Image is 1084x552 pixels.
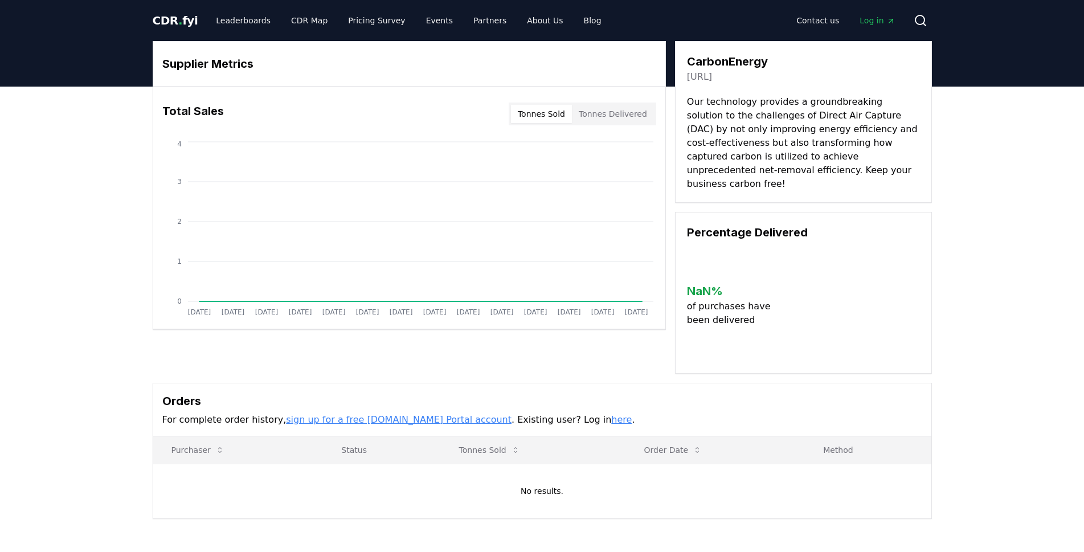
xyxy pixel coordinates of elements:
[389,308,412,316] tspan: [DATE]
[687,53,768,70] h3: CarbonEnergy
[207,10,610,31] nav: Main
[177,257,182,265] tspan: 1
[687,283,780,300] h3: NaN %
[162,392,922,410] h3: Orders
[162,103,224,125] h3: Total Sales
[575,10,611,31] a: Blog
[687,70,712,84] a: [URL]
[572,105,654,123] button: Tonnes Delivered
[282,10,337,31] a: CDR Map
[162,55,656,72] h3: Supplier Metrics
[687,95,920,191] p: Our technology provides a groundbreaking solution to the challenges of Direct Air Capture (DAC) b...
[814,444,922,456] p: Method
[332,444,431,456] p: Status
[153,464,931,518] td: No results.
[286,414,512,425] a: sign up for a free [DOMAIN_NAME] Portal account
[177,178,182,186] tspan: 3
[339,10,414,31] a: Pricing Survey
[322,308,345,316] tspan: [DATE]
[207,10,280,31] a: Leaderboards
[511,105,572,123] button: Tonnes Sold
[153,14,198,27] span: CDR fyi
[850,10,904,31] a: Log in
[178,14,182,27] span: .
[177,297,182,305] tspan: 0
[557,308,580,316] tspan: [DATE]
[787,10,848,31] a: Contact us
[417,10,462,31] a: Events
[153,13,198,28] a: CDR.fyi
[687,224,920,241] h3: Percentage Delivered
[624,308,648,316] tspan: [DATE]
[355,308,379,316] tspan: [DATE]
[523,308,547,316] tspan: [DATE]
[423,308,446,316] tspan: [DATE]
[456,308,480,316] tspan: [DATE]
[177,218,182,226] tspan: 2
[787,10,904,31] nav: Main
[687,300,780,327] p: of purchases have been delivered
[450,439,529,461] button: Tonnes Sold
[635,439,711,461] button: Order Date
[162,413,922,427] p: For complete order history, . Existing user? Log in .
[591,308,614,316] tspan: [DATE]
[162,439,234,461] button: Purchaser
[255,308,278,316] tspan: [DATE]
[187,308,211,316] tspan: [DATE]
[177,140,182,148] tspan: 4
[464,10,516,31] a: Partners
[518,10,572,31] a: About Us
[611,414,632,425] a: here
[860,15,895,26] span: Log in
[221,308,244,316] tspan: [DATE]
[490,308,513,316] tspan: [DATE]
[288,308,312,316] tspan: [DATE]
